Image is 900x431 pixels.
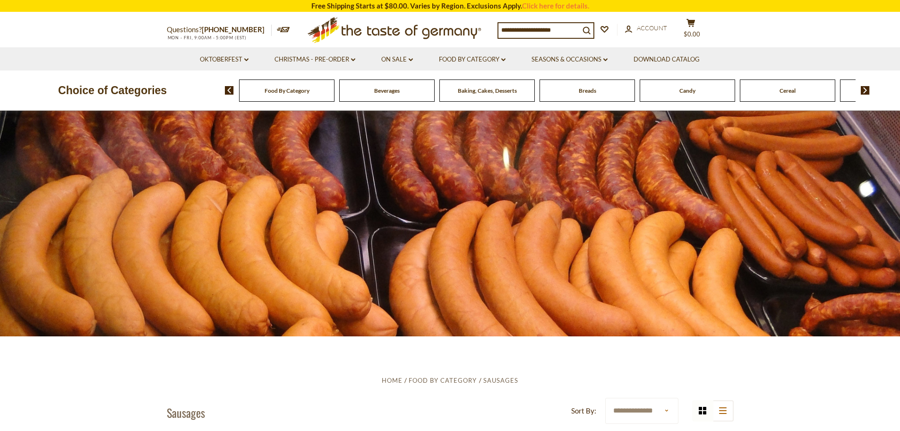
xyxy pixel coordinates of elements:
a: Breads [579,87,596,94]
a: Beverages [374,87,400,94]
a: [PHONE_NUMBER] [202,25,265,34]
a: Download Catalog [634,54,700,65]
a: Food By Category [265,87,309,94]
a: Christmas - PRE-ORDER [274,54,355,65]
a: Seasons & Occasions [531,54,608,65]
a: Food By Category [409,377,477,384]
a: On Sale [381,54,413,65]
span: Account [637,24,667,32]
span: MON - FRI, 9:00AM - 5:00PM (EST) [167,35,247,40]
a: Sausages [483,377,518,384]
img: next arrow [861,86,870,95]
label: Sort By: [571,405,596,417]
button: $0.00 [677,18,705,42]
img: previous arrow [225,86,234,95]
a: Cereal [780,87,796,94]
a: Baking, Cakes, Desserts [458,87,517,94]
a: Home [382,377,403,384]
a: Click here for details. [522,1,589,10]
p: Questions? [167,24,272,36]
a: Candy [679,87,695,94]
a: Account [625,23,667,34]
a: Food By Category [439,54,506,65]
span: $0.00 [684,30,700,38]
a: Oktoberfest [200,54,249,65]
h1: Sausages [167,405,205,420]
